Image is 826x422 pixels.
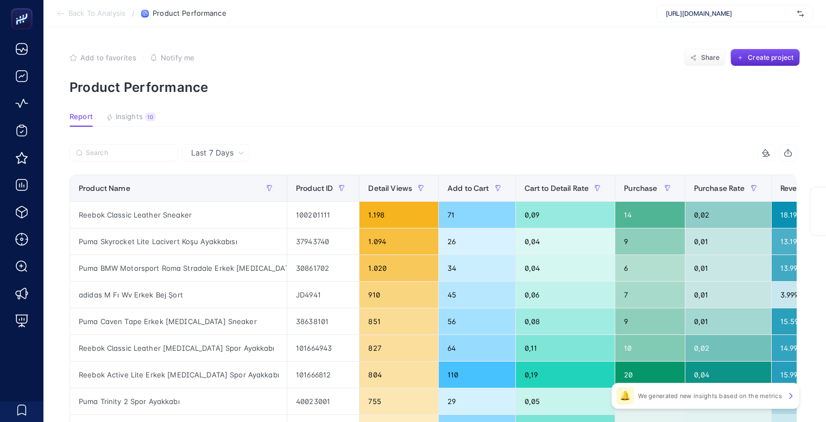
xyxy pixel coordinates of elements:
span: Product ID [296,184,333,193]
div: 9 [615,308,684,334]
img: svg%3e [797,8,804,19]
div: 0,09 [516,202,615,228]
button: Create project [730,49,800,66]
span: Back To Analysis [68,9,125,18]
div: 0,19 [516,362,615,388]
div: 20 [615,362,684,388]
span: Add to favorites [80,53,136,62]
div: 910 [360,282,438,308]
div: 37943740 [287,228,359,255]
span: Report [70,113,93,121]
div: 40023001 [287,388,359,414]
button: Share [684,49,726,66]
button: Add to favorites [70,53,136,62]
span: Insights [116,113,143,121]
input: Search [86,149,172,157]
div: 804 [360,362,438,388]
span: Notify me [161,53,194,62]
div: 71 [439,202,515,228]
span: Cart to Detail Rate [525,184,589,193]
span: Purchase [624,184,657,193]
div: JD4941 [287,282,359,308]
div: 34 [439,255,515,281]
div: 110 [439,362,515,388]
div: Reebok Classic Leather [MEDICAL_DATA] Spor Ayakkabı [70,335,287,361]
div: Puma BMW Motorsport Roma Stradale Erkek [MEDICAL_DATA] Sneaker [70,255,287,281]
div: 🔔 [616,387,634,405]
div: 0,01 [685,282,771,308]
div: 101664943 [287,335,359,361]
div: 10 [145,113,156,121]
span: Product Name [79,184,130,193]
div: 56 [439,308,515,334]
div: adidas M Fı Wv Erkek Bej Şort [70,282,287,308]
button: Notify me [150,53,194,62]
div: 0,04 [685,362,771,388]
div: Reebok Active Lite Erkek [MEDICAL_DATA] Spor Ayakkabı [70,362,287,388]
div: 1.020 [360,255,438,281]
span: Detail Views [368,184,412,193]
div: 29 [439,388,515,414]
p: Product Performance [70,79,800,95]
div: 0,01 [685,228,771,255]
span: Share [701,53,720,62]
div: 0,02 [685,335,771,361]
div: 0,05 [516,388,615,414]
div: 64 [439,335,515,361]
div: 0,04 [516,228,615,255]
div: 1.094 [360,228,438,255]
span: Revenue [780,184,810,193]
div: 45 [439,282,515,308]
div: 10 [615,335,684,361]
div: 755 [360,388,438,414]
div: 100201111 [287,202,359,228]
div: 9 [615,228,684,255]
div: Reebok Classic Leather Sneaker [70,202,287,228]
div: 38638101 [287,308,359,334]
div: 6 [615,255,684,281]
div: 7 [615,282,684,308]
div: 0,01 [685,308,771,334]
div: 101666812 [287,362,359,388]
span: Last 7 Days [191,147,234,158]
div: 0,04 [516,255,615,281]
span: Purchase Rate [694,184,745,193]
span: Product Performance [153,9,226,18]
span: [URL][DOMAIN_NAME] [666,9,793,18]
p: We generated new insights based on the metrics [638,392,782,400]
div: 14 [615,202,684,228]
span: Create project [748,53,793,62]
div: Puma Caven Tape Erkek [MEDICAL_DATA] Sneaker [70,308,287,334]
div: Puma Skyrocket Lite Lacivert Koşu Ayakkabısı [70,228,287,255]
span: / [132,9,135,17]
div: 0,11 [516,335,615,361]
div: 0,06 [516,282,615,308]
div: Puma Trinity 2 Spor Ayakkabı [70,388,287,414]
div: 0,08 [516,308,615,334]
div: 26 [439,228,515,255]
div: 30861702 [287,255,359,281]
div: 1.198 [360,202,438,228]
div: 851 [360,308,438,334]
div: 0,01 [685,255,771,281]
div: 0,02 [685,202,771,228]
span: Add to Cart [447,184,489,193]
div: 827 [360,335,438,361]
